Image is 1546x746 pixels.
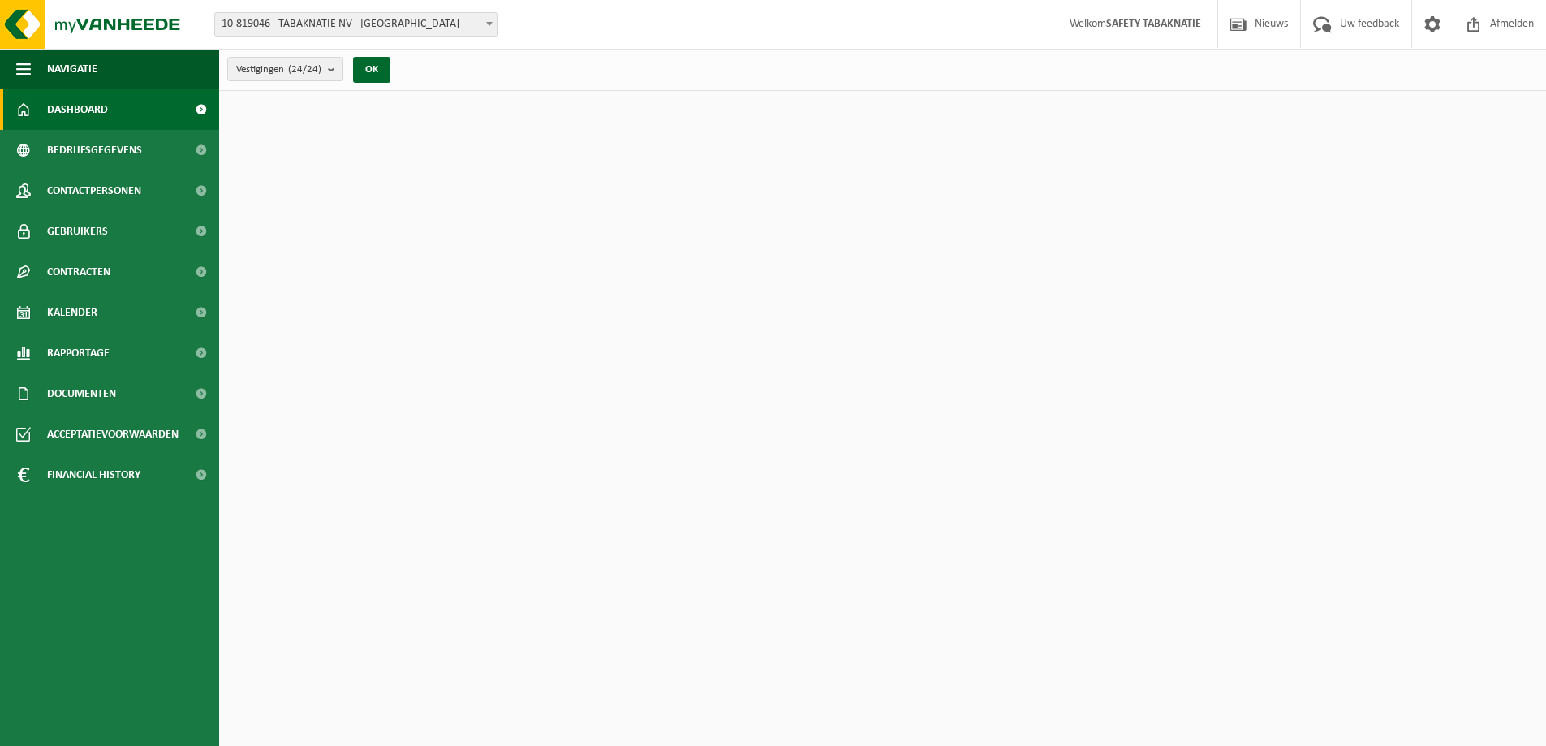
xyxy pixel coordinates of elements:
span: Contactpersonen [47,170,141,211]
count: (24/24) [288,64,321,75]
span: Acceptatievoorwaarden [47,414,179,455]
button: OK [353,57,390,83]
span: 10-819046 - TABAKNATIE NV - ANTWERPEN [215,13,497,36]
span: Dashboard [47,89,108,130]
span: Kalender [47,292,97,333]
span: Documenten [47,373,116,414]
span: Gebruikers [47,211,108,252]
span: 10-819046 - TABAKNATIE NV - ANTWERPEN [214,12,498,37]
span: Contracten [47,252,110,292]
button: Vestigingen(24/24) [227,57,343,81]
span: Bedrijfsgegevens [47,130,142,170]
span: Financial History [47,455,140,495]
strong: SAFETY TABAKNATIE [1106,18,1201,30]
span: Navigatie [47,49,97,89]
span: Rapportage [47,333,110,373]
span: Vestigingen [236,58,321,82]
